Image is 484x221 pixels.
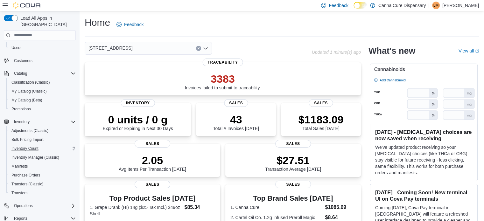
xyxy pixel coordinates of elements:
p: We've updated product receiving so your [MEDICAL_DATA] choices (like THCa or CBG) stay visible fo... [375,144,472,176]
span: Adjustments (Classic) [11,128,48,133]
a: Feedback [114,18,146,31]
p: $27.51 [265,154,321,167]
a: My Catalog (Classic) [9,87,49,95]
span: Classification (Classic) [11,80,50,85]
p: [PERSON_NAME] [442,2,479,9]
span: LM [433,2,439,9]
div: Invoices failed to submit to traceability. [185,73,261,90]
dt: 1. Canna Cure [230,204,322,211]
span: Inventory [14,119,30,124]
div: Linnelle Mitchell [432,2,440,9]
span: Operations [14,203,33,208]
button: Inventory Count [6,144,78,153]
button: Promotions [6,105,78,114]
button: Transfers [6,189,78,197]
button: Classification (Classic) [6,78,78,87]
button: My Catalog (Beta) [6,96,78,105]
button: Inventory [1,117,78,126]
span: Sales [135,140,170,148]
a: Purchase Orders [9,171,43,179]
a: Transfers [9,189,30,197]
span: Classification (Classic) [9,79,76,86]
button: Purchase Orders [6,171,78,180]
span: Users [9,44,76,52]
span: Adjustments (Classic) [9,127,76,135]
span: Transfers (Classic) [11,182,43,187]
button: Inventory [11,118,32,126]
dd: $85.34 [184,204,215,211]
button: Catalog [11,70,30,77]
span: Catalog [11,70,76,77]
span: Customers [14,58,32,63]
p: 0 units / 0 g [103,113,173,126]
input: Dark Mode [354,2,367,9]
svg: External link [475,49,479,53]
span: [STREET_ADDRESS] [88,44,132,52]
div: Total # Invoices [DATE] [213,113,259,131]
h3: Top Product Sales [DATE] [90,195,215,202]
span: Sales [224,99,248,107]
span: Transfers [11,190,27,196]
p: Updated 1 minute(s) ago [312,50,361,55]
span: Inventory Count [9,145,76,152]
a: Promotions [9,105,33,113]
span: Load All Apps in [GEOGRAPHIC_DATA] [18,15,76,28]
span: Promotions [11,107,31,112]
a: Classification (Classic) [9,79,53,86]
span: Catalog [14,71,27,76]
button: My Catalog (Classic) [6,87,78,96]
a: Transfers (Classic) [9,180,46,188]
p: 3383 [185,73,261,85]
a: Customers [11,57,35,65]
a: Users [9,44,24,52]
span: Inventory [121,99,155,107]
button: Open list of options [203,46,208,51]
div: Transaction Average [DATE] [265,154,321,172]
div: Avg Items Per Transaction [DATE] [119,154,186,172]
button: Inventory Manager (Classic) [6,153,78,162]
h3: [DATE] - Coming Soon! New terminal UI on Cova Pay terminals [375,189,472,202]
div: Total Sales [DATE] [298,113,344,131]
div: Expired or Expiring in Next 30 Days [103,113,173,131]
h2: What's new [368,46,415,56]
button: Operations [1,201,78,210]
span: Inventory Manager (Classic) [9,154,76,161]
a: Manifests [9,162,30,170]
button: Adjustments (Classic) [6,126,78,135]
button: Users [6,43,78,52]
span: Manifests [9,162,76,170]
span: Customers [11,57,76,65]
span: Purchase Orders [9,171,76,179]
span: Transfers [9,189,76,197]
h3: Top Brand Sales [DATE] [230,195,356,202]
a: Inventory Manager (Classic) [9,154,62,161]
p: Canna Cure Dispensary [378,2,426,9]
button: Operations [11,202,35,210]
button: Manifests [6,162,78,171]
span: Manifests [11,164,28,169]
span: Bulk Pricing Import [9,136,76,143]
h1: Home [85,16,110,29]
span: My Catalog (Classic) [11,89,47,94]
button: Catalog [1,69,78,78]
span: My Catalog (Beta) [11,98,42,103]
button: Transfers (Classic) [6,180,78,189]
h3: [DATE] - [MEDICAL_DATA] choices are now saved when receiving [375,129,472,142]
a: Bulk Pricing Import [9,136,46,143]
span: My Catalog (Beta) [9,96,76,104]
span: Sales [275,140,311,148]
a: Adjustments (Classic) [9,127,51,135]
span: Bulk Pricing Import [11,137,44,142]
a: My Catalog (Beta) [9,96,45,104]
span: Feedback [329,2,348,9]
span: Reports [14,216,27,221]
span: Sales [275,181,311,188]
span: Traceability [202,59,243,66]
span: Users [11,45,21,50]
span: Inventory Manager (Classic) [11,155,59,160]
p: $1183.09 [298,113,344,126]
button: Customers [1,56,78,65]
button: Clear input [196,46,201,51]
dt: 1. Grape Drank (HI) 14g ($25 Tax Incl.) $49oz Shelf [90,204,182,217]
